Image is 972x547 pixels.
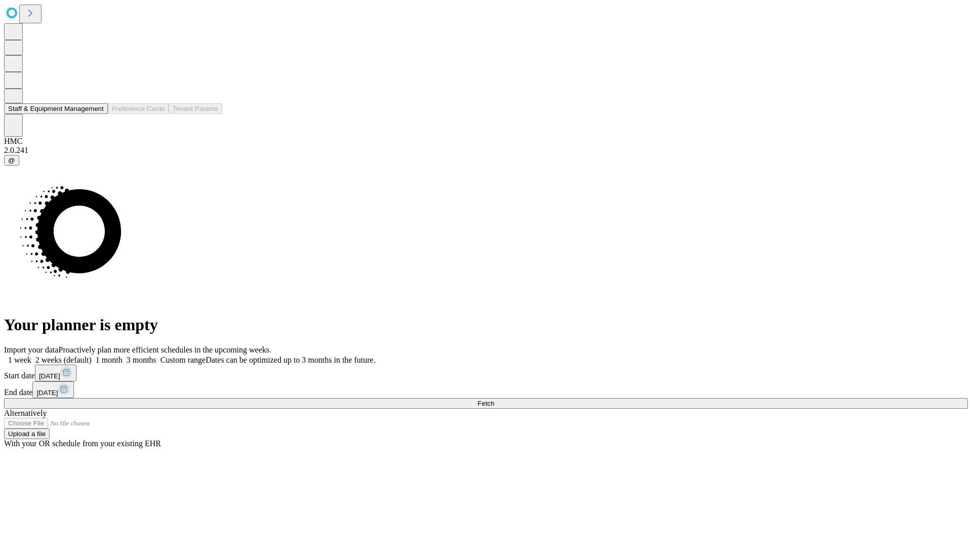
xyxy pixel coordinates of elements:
button: Preference Cards [108,103,169,114]
span: [DATE] [39,372,60,380]
button: @ [4,155,19,166]
span: Fetch [477,400,494,407]
span: 3 months [127,356,156,364]
button: Fetch [4,398,968,409]
h1: Your planner is empty [4,316,968,334]
div: HMC [4,137,968,146]
button: Upload a file [4,428,50,439]
button: Staff & Equipment Management [4,103,108,114]
span: Import your data [4,345,59,354]
span: @ [8,157,15,164]
span: 1 week [8,356,31,364]
span: Dates can be optimized up to 3 months in the future. [206,356,375,364]
span: [DATE] [36,389,58,397]
button: [DATE] [32,381,74,398]
div: 2.0.241 [4,146,968,155]
button: [DATE] [35,365,76,381]
div: End date [4,381,968,398]
button: Tenant Params [169,103,222,114]
span: Custom range [160,356,206,364]
span: 2 weeks (default) [35,356,92,364]
span: Alternatively [4,409,47,417]
span: With your OR schedule from your existing EHR [4,439,161,448]
span: Proactively plan more efficient schedules in the upcoming weeks. [59,345,271,354]
span: 1 month [96,356,123,364]
div: Start date [4,365,968,381]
